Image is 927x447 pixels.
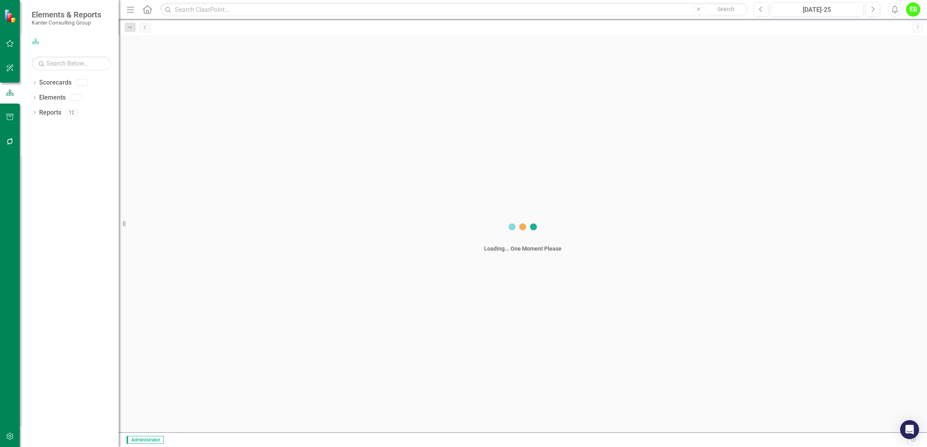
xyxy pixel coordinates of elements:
span: Administrator [127,436,164,444]
a: Scorecards [39,78,72,87]
div: 12 [65,109,78,116]
div: Open Intercom Messenger [900,420,919,439]
small: Kanter Consulting Group [32,19,101,26]
span: Search [717,6,734,12]
button: [DATE]-25 [771,2,863,17]
a: Reports [39,108,61,117]
button: Search [706,4,746,15]
div: Loading... One Moment Please [484,245,562,253]
div: [DATE]-25 [774,5,861,15]
input: Search ClearPoint... [160,3,748,17]
span: Elements & Reports [32,10,101,19]
img: ClearPoint Strategy [4,9,18,23]
button: EB [906,2,920,17]
a: Elements [39,93,66,102]
input: Search Below... [32,57,111,70]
